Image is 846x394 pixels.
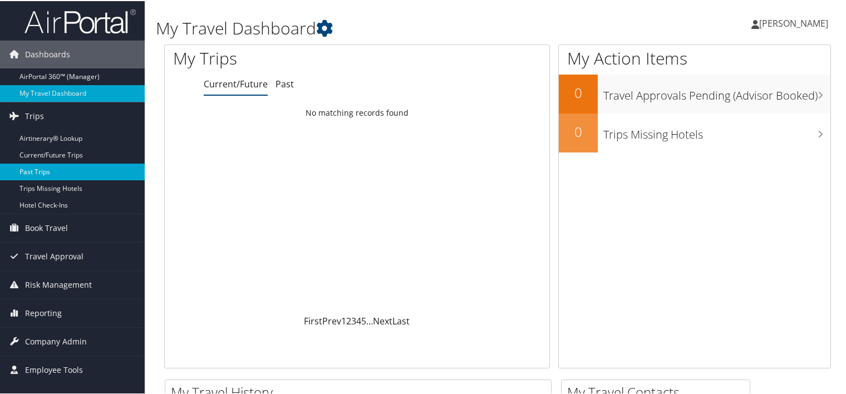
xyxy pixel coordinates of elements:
a: First [304,314,322,326]
span: Reporting [25,298,62,326]
a: [PERSON_NAME] [751,6,839,39]
a: Last [392,314,410,326]
h2: 0 [559,121,598,140]
a: 4 [356,314,361,326]
a: 3 [351,314,356,326]
a: Current/Future [204,77,268,89]
h3: Travel Approvals Pending (Advisor Booked) [603,81,830,102]
a: Next [373,314,392,326]
a: Past [276,77,294,89]
span: Dashboards [25,40,70,67]
span: … [366,314,373,326]
span: Company Admin [25,327,87,354]
span: Book Travel [25,213,68,241]
h1: My Trips [173,46,381,69]
h1: My Action Items [559,46,830,69]
a: 1 [341,314,346,326]
td: No matching records found [165,102,549,122]
a: 5 [361,314,366,326]
a: Prev [322,314,341,326]
h3: Trips Missing Hotels [603,120,830,141]
span: Travel Approval [25,242,83,269]
span: Risk Management [25,270,92,298]
img: airportal-logo.png [24,7,136,33]
span: [PERSON_NAME] [759,16,828,28]
h1: My Travel Dashboard [156,16,612,39]
span: Trips [25,101,44,129]
span: Employee Tools [25,355,83,383]
a: 2 [346,314,351,326]
a: 0Trips Missing Hotels [559,112,830,151]
a: 0Travel Approvals Pending (Advisor Booked) [559,73,830,112]
h2: 0 [559,82,598,101]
